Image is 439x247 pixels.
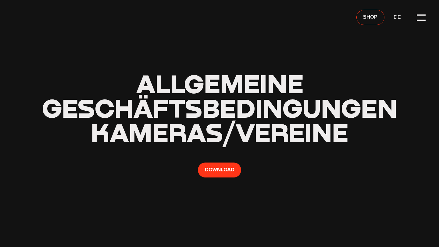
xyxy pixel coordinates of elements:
[42,68,397,148] span: Allgemeine Geschäftsbedingungen Kameras/Vereine
[198,163,241,177] a: Download
[363,13,377,21] span: Shop
[394,13,403,21] span: DE
[205,166,234,174] span: Download
[356,10,385,25] a: Shop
